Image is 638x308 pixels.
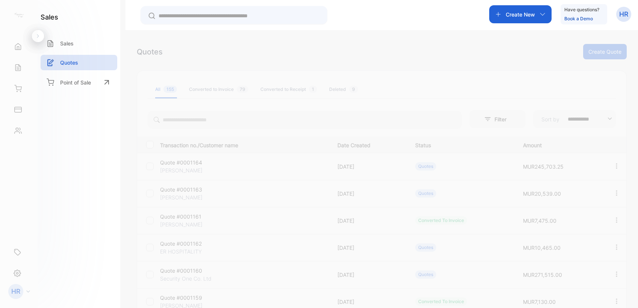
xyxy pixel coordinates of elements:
p: Sales [60,39,74,47]
span: 79 [237,86,248,93]
p: Status [415,140,508,149]
div: Converted To Invoice [415,216,467,225]
button: Create New [489,5,552,23]
p: ER HOSPITALITY [160,248,216,255]
p: Quote #0001161 [160,213,216,220]
p: Quote #0001159 [160,294,216,302]
div: Quotes [415,162,436,171]
p: Sort by [541,115,559,123]
span: MUR7,475.00 [523,217,556,224]
p: [DATE] [337,217,400,225]
div: Deleted [329,86,358,93]
p: [DATE] [337,271,400,279]
span: MUR271,515.00 [523,272,562,278]
div: Converted To Invoice [415,297,467,306]
p: Transaction no./Customer name [160,140,328,149]
p: HR [619,9,628,19]
p: Have questions? [564,6,599,14]
p: [DATE] [337,163,400,171]
p: Point of Sale [60,79,91,86]
p: [DATE] [337,190,400,198]
span: 1 [309,86,317,93]
p: Quote #0001160 [160,267,216,275]
p: [PERSON_NAME] [160,193,216,201]
span: MUR245,703.25 [523,163,564,170]
p: Quote #0001162 [160,240,216,248]
p: Amount [523,140,597,149]
span: MUR10,465.00 [523,245,561,251]
span: MUR20,539.00 [523,190,561,197]
a: Sales [41,36,117,51]
p: [DATE] [337,298,400,306]
p: Date Created [337,140,400,149]
p: [DATE] [337,244,400,252]
img: logo [13,10,24,21]
span: MUR7,130.00 [523,299,556,305]
span: 9 [349,86,358,93]
div: Converted to Invoice [189,86,248,93]
p: [PERSON_NAME] [160,220,216,228]
div: Quotes [415,243,436,252]
p: Quote #0001163 [160,186,216,193]
div: Quotes [415,270,436,279]
p: [PERSON_NAME] [160,166,216,174]
a: Point of Sale [41,74,117,91]
div: Converted to Receipt [260,86,317,93]
div: Quotes [137,46,163,57]
button: Sort by [533,110,616,128]
button: Create Quote [583,44,627,59]
iframe: LiveChat chat widget [606,276,638,308]
span: 155 [163,86,177,93]
p: Quote #0001164 [160,159,216,166]
a: Quotes [41,55,117,70]
p: Security One Co. Ltd [160,275,216,282]
button: HR [616,5,631,23]
p: Create New [506,11,535,18]
div: Quotes [415,189,436,198]
div: All [155,86,177,93]
h1: sales [41,12,58,22]
p: HR [11,287,20,296]
p: Quotes [60,59,78,66]
a: Book a Demo [564,16,593,21]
